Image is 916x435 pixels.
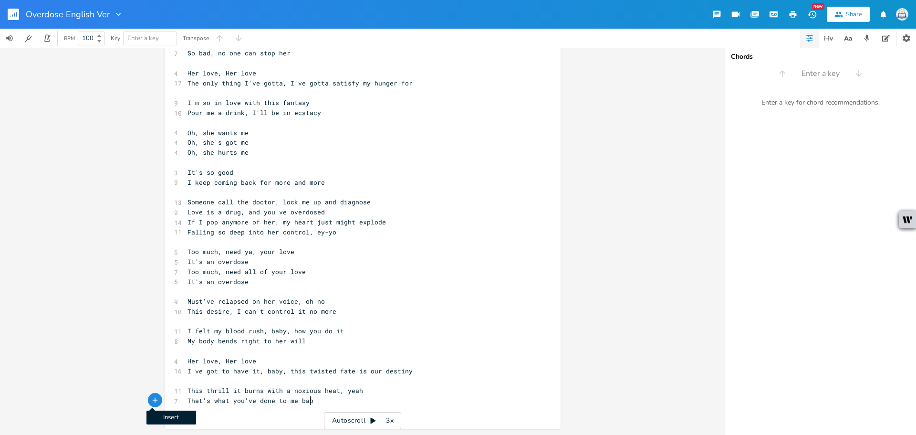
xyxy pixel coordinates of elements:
img: Sign In [896,8,908,21]
span: Overdose English Ver [26,10,110,19]
button: Insert [147,393,163,408]
span: Pour me a drink, I'll be in ecstacy [187,108,321,117]
div: Transpose [183,35,209,41]
span: I felt my blood rush, baby, how you do it [187,327,344,335]
div: Enter a key for chord recommendations. [725,93,916,113]
div: Chords [731,53,910,60]
span: Too much, need all of your love [187,267,306,276]
span: Too much, need ya, your love [187,247,294,256]
span: Oh, she hurts me [187,148,249,157]
span: That's what you've done to me bab [187,396,313,405]
span: It's an overdose [187,257,249,266]
span: I keep coming back for more and more [187,178,325,187]
span: Love is a drug, and you've overdosed [187,208,325,216]
div: Autoscroll [324,412,401,429]
span: It's so good [187,168,233,177]
span: My body bends right to her will [187,337,306,345]
span: So bad, no one can stop her [187,49,291,57]
span: I'm so in love with this fantasy [187,98,310,107]
button: Share [827,7,870,22]
span: Her love, Her love [187,69,256,77]
span: This thrill it burns with a noxious heat, yeah [187,386,363,395]
span: Oh, she wants me [187,128,249,137]
div: BPM [64,36,75,41]
div: New [812,3,824,10]
span: Someone call the doctor, lock me up and diagnose [187,198,371,206]
span: Her love, Her love [187,357,256,365]
span: Oh, she's got me [187,138,249,147]
div: Share [846,10,862,19]
span: If I pop anymore of her, my heart just might explode [187,218,386,226]
span: It's an overdose [187,277,249,286]
span: Enter a key [801,68,840,79]
span: The only thing I've gotta, I've gotta satisfy my hunger for [187,79,413,87]
div: Key [111,35,120,41]
div: 3x [381,412,398,429]
span: Falling so deep into her control, ey-yo [187,228,336,236]
span: This desire, I can't control it no more [187,307,336,316]
button: New [802,6,822,23]
span: Must've relapsed on her voice, oh no [187,297,325,306]
span: Enter a key [127,34,159,42]
span: I've got to have it, baby, this twisted fate is our destiny [187,367,413,375]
